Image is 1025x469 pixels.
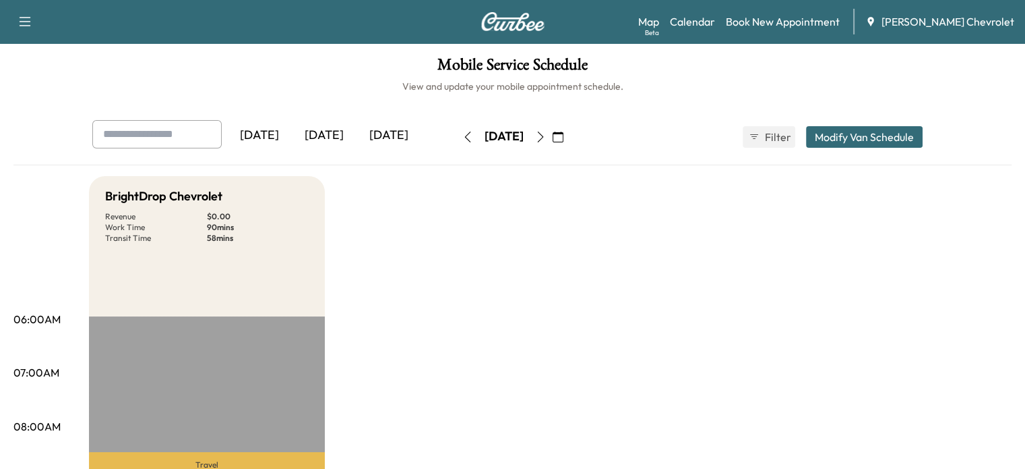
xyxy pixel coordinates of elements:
[726,13,840,30] a: Book New Appointment
[207,222,309,233] p: 90 mins
[13,57,1012,80] h1: Mobile Service Schedule
[207,211,309,222] p: $ 0.00
[638,13,659,30] a: MapBeta
[105,211,207,222] p: Revenue
[485,128,524,145] div: [DATE]
[765,129,789,145] span: Filter
[227,120,292,151] div: [DATE]
[645,28,659,38] div: Beta
[207,233,309,244] p: 58 mins
[105,187,222,206] h5: BrightDrop Chevrolet
[13,80,1012,93] h6: View and update your mobile appointment schedule.
[480,12,545,31] img: Curbee Logo
[881,13,1014,30] span: [PERSON_NAME] Chevrolet
[292,120,356,151] div: [DATE]
[13,418,61,435] p: 08:00AM
[806,126,923,148] button: Modify Van Schedule
[670,13,715,30] a: Calendar
[13,311,61,327] p: 06:00AM
[105,233,207,244] p: Transit Time
[13,364,59,381] p: 07:00AM
[743,126,795,148] button: Filter
[356,120,421,151] div: [DATE]
[105,222,207,233] p: Work Time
